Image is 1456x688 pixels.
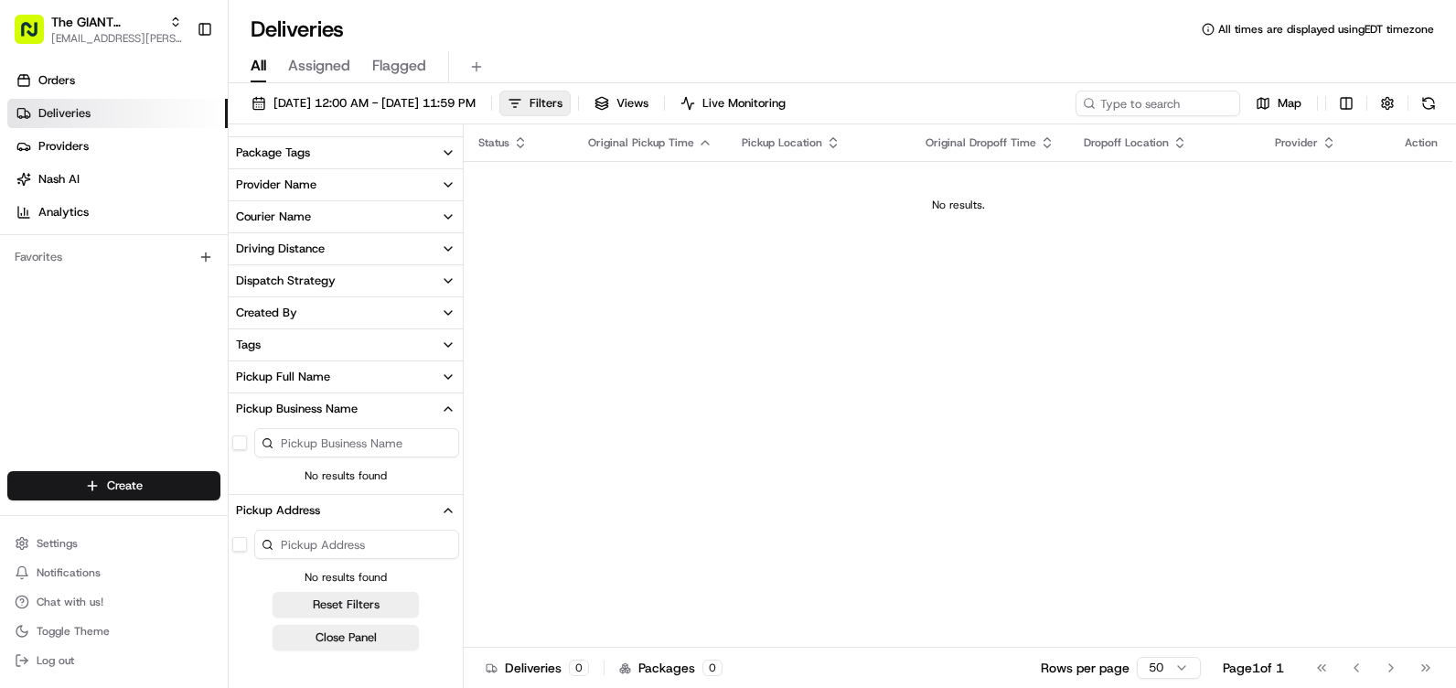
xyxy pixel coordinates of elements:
[7,648,220,673] button: Log out
[236,241,325,257] div: Driving Distance
[229,393,463,425] button: Pickup Business Name
[311,180,333,202] button: Start new chat
[619,659,723,677] div: Packages
[229,169,463,200] button: Provider Name
[62,175,300,193] div: Start new chat
[236,209,311,225] div: Courier Name
[7,242,220,272] div: Favorites
[273,625,419,650] button: Close Panel
[18,267,33,282] div: 📗
[229,468,463,483] span: No results found
[672,91,794,116] button: Live Monitoring
[926,135,1036,150] span: Original Dropoff Time
[478,135,509,150] span: Status
[1278,95,1301,112] span: Map
[251,15,344,44] h1: Deliveries
[1416,91,1441,116] button: Refresh
[7,618,220,644] button: Toggle Theme
[243,91,484,116] button: [DATE] 12:00 AM - [DATE] 11:59 PM
[129,309,221,324] a: Powered byPylon
[229,233,463,264] button: Driving Distance
[742,135,822,150] span: Pickup Location
[37,565,101,580] span: Notifications
[499,91,571,116] button: Filters
[1041,659,1129,677] p: Rows per page
[229,570,463,585] span: No results found
[11,258,147,291] a: 📗Knowledge Base
[486,659,589,677] div: Deliveries
[229,361,463,392] button: Pickup Full Name
[236,177,316,193] div: Provider Name
[254,530,459,559] input: Pickup Address
[273,592,419,618] button: Reset Filters
[7,165,228,194] a: Nash AI
[229,297,463,328] button: Created By
[155,267,169,282] div: 💻
[182,310,221,324] span: Pylon
[38,138,89,155] span: Providers
[1247,91,1310,116] button: Map
[37,595,103,609] span: Chat with us!
[18,18,55,55] img: Nash
[7,132,228,161] a: Providers
[38,171,80,188] span: Nash AI
[236,401,358,417] div: Pickup Business Name
[236,369,330,385] div: Pickup Full Name
[236,145,310,161] div: Package Tags
[588,135,694,150] span: Original Pickup Time
[254,428,459,457] input: Pickup Business Name
[107,478,143,494] span: Create
[62,193,231,208] div: We're available if you need us!
[616,95,648,112] span: Views
[229,137,463,168] button: Package Tags
[18,175,51,208] img: 1736555255976-a54dd68f-1ca7-489b-9aae-adbdc363a1c4
[51,31,182,46] button: [EMAIL_ADDRESS][PERSON_NAME][DOMAIN_NAME]
[251,55,266,77] span: All
[530,95,562,112] span: Filters
[7,471,220,500] button: Create
[37,265,140,284] span: Knowledge Base
[1275,135,1318,150] span: Provider
[229,329,463,360] button: Tags
[7,198,228,227] a: Analytics
[37,536,78,551] span: Settings
[229,201,463,232] button: Courier Name
[7,531,220,556] button: Settings
[173,265,294,284] span: API Documentation
[7,7,189,51] button: The GIANT Company[EMAIL_ADDRESS][PERSON_NAME][DOMAIN_NAME]
[51,13,162,31] button: The GIANT Company
[569,660,589,676] div: 0
[37,653,74,668] span: Log out
[1218,22,1434,37] span: All times are displayed using EDT timezone
[229,265,463,296] button: Dispatch Strategy
[586,91,657,116] button: Views
[7,66,228,95] a: Orders
[236,305,297,321] div: Created By
[38,105,91,122] span: Deliveries
[372,55,426,77] span: Flagged
[236,502,320,519] div: Pickup Address
[288,55,350,77] span: Assigned
[1405,135,1438,150] div: Action
[273,95,476,112] span: [DATE] 12:00 AM - [DATE] 11:59 PM
[236,337,261,353] div: Tags
[236,273,336,289] div: Dispatch Strategy
[147,258,301,291] a: 💻API Documentation
[38,204,89,220] span: Analytics
[7,589,220,615] button: Chat with us!
[7,560,220,586] button: Notifications
[37,624,110,639] span: Toggle Theme
[1084,135,1169,150] span: Dropoff Location
[18,73,333,102] p: Welcome 👋
[702,660,723,676] div: 0
[471,198,1445,212] div: No results.
[1223,659,1284,677] div: Page 1 of 1
[702,95,786,112] span: Live Monitoring
[229,495,463,526] button: Pickup Address
[1076,91,1240,116] input: Type to search
[48,118,302,137] input: Clear
[7,99,228,128] a: Deliveries
[38,72,75,89] span: Orders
